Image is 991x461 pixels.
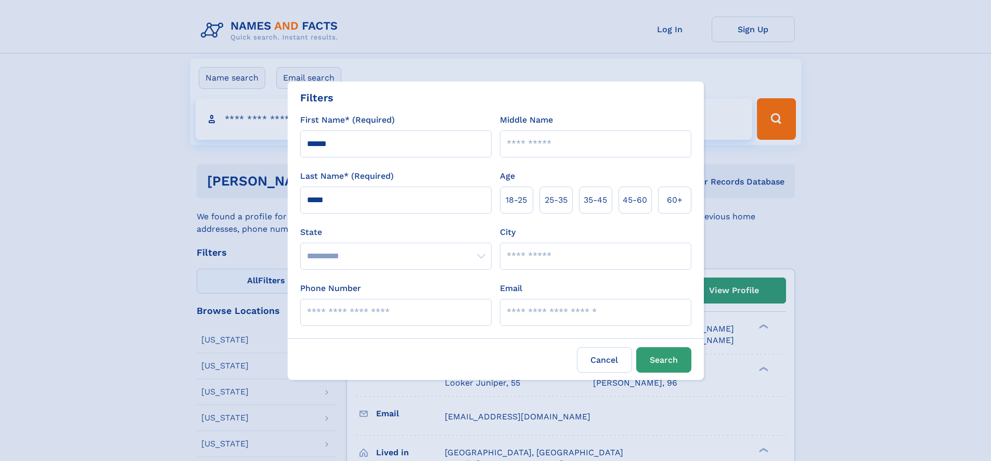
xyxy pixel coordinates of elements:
[667,194,683,206] span: 60+
[300,282,361,295] label: Phone Number
[506,194,527,206] span: 18‑25
[500,114,553,126] label: Middle Name
[500,282,522,295] label: Email
[577,347,632,373] label: Cancel
[300,170,394,182] label: Last Name* (Required)
[636,347,691,373] button: Search
[500,170,515,182] label: Age
[584,194,607,206] span: 35‑45
[623,194,647,206] span: 45‑60
[300,226,492,239] label: State
[300,90,333,106] div: Filters
[500,226,516,239] label: City
[545,194,568,206] span: 25‑35
[300,114,395,126] label: First Name* (Required)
